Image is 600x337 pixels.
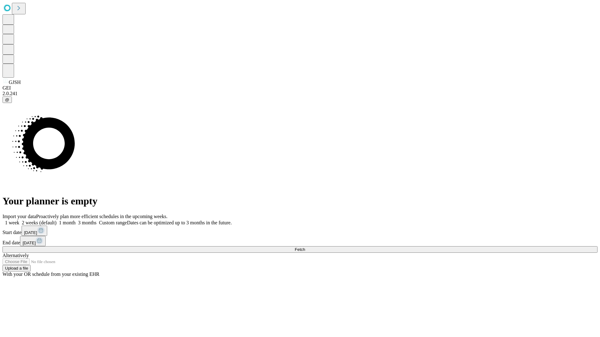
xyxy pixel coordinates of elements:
span: @ [5,97,9,102]
span: Fetch [295,247,305,252]
span: [DATE] [24,230,37,235]
button: [DATE] [22,226,47,236]
span: Import your data [2,214,36,219]
span: Proactively plan more efficient schedules in the upcoming weeks. [36,214,167,219]
span: 3 months [78,220,97,225]
button: Fetch [2,246,597,253]
button: [DATE] [20,236,46,246]
div: 2.0.241 [2,91,597,96]
h1: Your planner is empty [2,195,597,207]
span: GJSH [9,80,21,85]
button: Upload a file [2,265,31,271]
span: 1 week [5,220,19,225]
span: 2 weeks (default) [22,220,57,225]
span: 1 month [59,220,76,225]
div: GEI [2,85,597,91]
span: With your OR schedule from your existing EHR [2,271,99,277]
span: [DATE] [22,241,36,245]
button: @ [2,96,12,103]
div: Start date [2,226,597,236]
span: Custom range [99,220,127,225]
div: End date [2,236,597,246]
span: Alternatively [2,253,29,258]
span: Dates can be optimized up to 3 months in the future. [127,220,232,225]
